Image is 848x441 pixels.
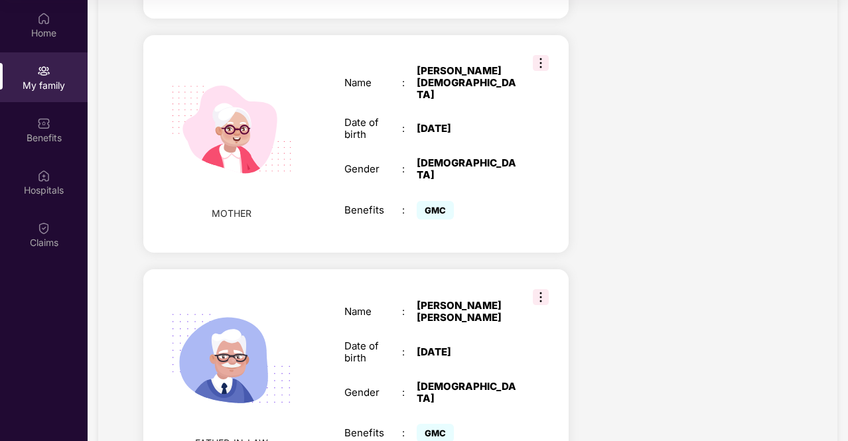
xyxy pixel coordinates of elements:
[533,55,549,71] img: svg+xml;base64,PHN2ZyB3aWR0aD0iMzIiIGhlaWdodD0iMzIiIHZpZXdCb3g9IjAgMCAzMiAzMiIgZmlsbD0ibm9uZSIgeG...
[402,427,417,439] div: :
[212,206,251,221] span: MOTHER
[417,381,518,405] div: [DEMOGRAPHIC_DATA]
[402,77,417,89] div: :
[402,163,417,175] div: :
[344,427,402,439] div: Benefits
[37,221,50,235] img: svg+xml;base64,PHN2ZyBpZD0iQ2xhaW0iIHhtbG5zPSJodHRwOi8vd3d3LnczLm9yZy8yMDAwL3N2ZyIgd2lkdGg9IjIwIi...
[344,204,402,216] div: Benefits
[417,201,454,220] span: GMC
[37,117,50,130] img: svg+xml;base64,PHN2ZyBpZD0iQmVuZWZpdHMiIHhtbG5zPSJodHRwOi8vd3d3LnczLm9yZy8yMDAwL3N2ZyIgd2lkdGg9Ij...
[417,346,518,358] div: [DATE]
[533,289,549,305] img: svg+xml;base64,PHN2ZyB3aWR0aD0iMzIiIGhlaWdodD0iMzIiIHZpZXdCb3g9IjAgMCAzMiAzMiIgZmlsbD0ibm9uZSIgeG...
[417,300,518,324] div: [PERSON_NAME] [PERSON_NAME]
[402,123,417,135] div: :
[344,117,402,141] div: Date of birth
[344,77,402,89] div: Name
[37,64,50,78] img: svg+xml;base64,PHN2ZyB3aWR0aD0iMjAiIGhlaWdodD0iMjAiIHZpZXdCb3g9IjAgMCAyMCAyMCIgZmlsbD0ibm9uZSIgeG...
[344,340,402,364] div: Date of birth
[344,163,402,175] div: Gender
[402,387,417,399] div: :
[37,169,50,182] img: svg+xml;base64,PHN2ZyBpZD0iSG9zcGl0YWxzIiB4bWxucz0iaHR0cDovL3d3dy53My5vcmcvMjAwMC9zdmciIHdpZHRoPS...
[37,12,50,25] img: svg+xml;base64,PHN2ZyBpZD0iSG9tZSIgeG1sbnM9Imh0dHA6Ly93d3cudzMub3JnLzIwMDAvc3ZnIiB3aWR0aD0iMjAiIG...
[402,204,417,216] div: :
[155,53,308,206] img: svg+xml;base64,PHN2ZyB4bWxucz0iaHR0cDovL3d3dy53My5vcmcvMjAwMC9zdmciIHdpZHRoPSIyMjQiIGhlaWdodD0iMT...
[155,283,308,436] img: svg+xml;base64,PHN2ZyB4bWxucz0iaHR0cDovL3d3dy53My5vcmcvMjAwMC9zdmciIHhtbG5zOnhsaW5rPSJodHRwOi8vd3...
[344,306,402,318] div: Name
[417,65,518,101] div: [PERSON_NAME] [DEMOGRAPHIC_DATA]
[417,157,518,181] div: [DEMOGRAPHIC_DATA]
[344,387,402,399] div: Gender
[417,123,518,135] div: [DATE]
[402,306,417,318] div: :
[402,346,417,358] div: :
